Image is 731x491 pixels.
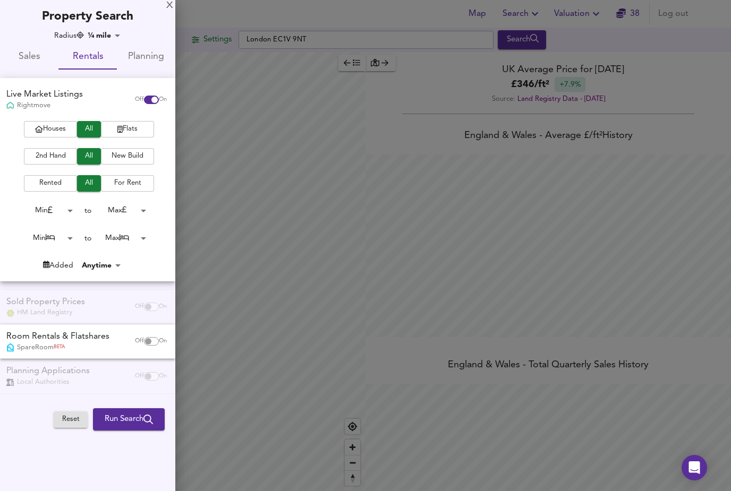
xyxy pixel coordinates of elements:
span: Reset [59,414,82,426]
div: Open Intercom Messenger [682,455,707,480]
div: Anytime [79,260,124,271]
div: ¼ mile [84,30,124,41]
button: All [77,148,101,165]
span: 2nd Hand [29,150,72,162]
span: BETA [54,344,65,351]
div: Max [91,202,150,219]
div: Live Market Listings [6,89,83,101]
div: Min [18,230,76,246]
span: Off [135,96,144,104]
button: Reset [54,411,88,428]
button: New Build [101,148,154,165]
span: All [82,123,96,135]
img: Rightmove [6,101,14,110]
span: All [82,177,96,189]
div: SpareRoom [6,343,109,352]
span: Off [135,337,144,346]
span: Houses [29,123,72,135]
span: For Rent [106,177,149,189]
div: X [166,2,173,10]
div: Added [43,260,73,271]
div: Max [91,230,150,246]
div: Room Rentals & Flatshares [6,331,109,343]
span: Rented [29,177,72,189]
div: Min [18,202,76,219]
span: On [159,96,167,104]
span: Sales [6,49,52,65]
span: On [159,337,167,346]
div: Rightmove [6,101,83,110]
button: All [77,121,101,137]
button: For Rent [101,175,154,192]
img: SpareRoom [7,343,14,352]
button: 2nd Hand [24,148,77,165]
button: Houses [24,121,77,137]
span: Rentals [65,49,110,65]
div: to [84,205,91,216]
span: Planning [123,49,169,65]
button: Flats [101,121,154,137]
button: All [77,175,101,192]
button: Rented [24,175,77,192]
div: Radius [54,30,84,41]
span: Flats [106,123,149,135]
span: Run Search [105,412,153,426]
div: to [84,233,91,244]
span: New Build [106,150,149,162]
button: Run Search [93,408,165,430]
span: All [82,150,96,162]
